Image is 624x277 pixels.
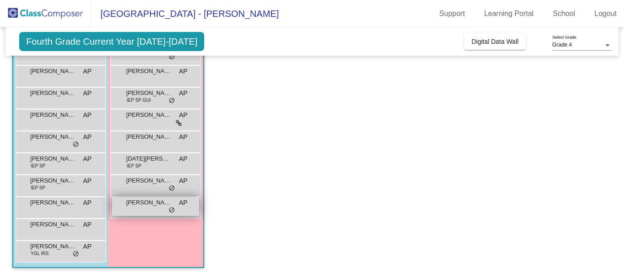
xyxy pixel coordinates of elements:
span: do_not_disturb_alt [169,185,175,192]
span: YGL IRS [31,250,48,257]
span: [PERSON_NAME] [30,176,76,185]
span: [PERSON_NAME] [30,198,76,207]
span: [PERSON_NAME] [30,242,76,251]
span: [PERSON_NAME] [30,220,76,229]
span: AP [179,89,188,98]
a: Logout [587,6,624,21]
span: AP [83,242,92,251]
span: AP [83,154,92,164]
span: AP [83,110,92,120]
span: [PERSON_NAME] [30,132,76,141]
span: [PERSON_NAME] [126,67,172,76]
span: Digital Data Wall [471,38,518,45]
span: [PERSON_NAME] [30,67,76,76]
span: IEP SP [31,162,45,169]
span: AP [179,132,188,142]
span: AP [83,198,92,208]
span: do_not_disturb_alt [73,251,79,258]
span: [PERSON_NAME] [126,132,172,141]
button: Digital Data Wall [464,33,526,50]
span: [PERSON_NAME] [126,176,172,185]
span: AP [179,110,188,120]
span: Grade 4 [552,42,572,48]
span: AP [83,89,92,98]
span: AP [83,67,92,76]
a: Support [432,6,472,21]
span: IEP SP GUI [127,97,150,104]
span: AP [83,220,92,230]
span: IEP SP [127,162,141,169]
span: AP [179,176,188,186]
span: AP [179,67,188,76]
span: [PERSON_NAME] [126,110,172,120]
span: AP [179,154,188,164]
span: IEP SP [31,184,45,191]
span: do_not_disturb_alt [169,53,175,61]
span: [PERSON_NAME] [30,110,76,120]
span: AP [83,176,92,186]
span: Fourth Grade Current Year [DATE]-[DATE] [19,32,204,51]
a: School [545,6,582,21]
span: [PERSON_NAME] [126,89,172,98]
span: [DATE][PERSON_NAME] [126,154,172,163]
span: [PERSON_NAME] [PERSON_NAME] [126,198,172,207]
span: do_not_disturb_alt [169,207,175,214]
span: AP [83,132,92,142]
span: [GEOGRAPHIC_DATA] - [PERSON_NAME] [91,6,279,21]
span: do_not_disturb_alt [169,97,175,105]
span: do_not_disturb_alt [73,141,79,148]
a: Learning Portal [477,6,541,21]
span: AP [179,198,188,208]
span: [PERSON_NAME] [30,89,76,98]
span: [PERSON_NAME] [30,154,76,163]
